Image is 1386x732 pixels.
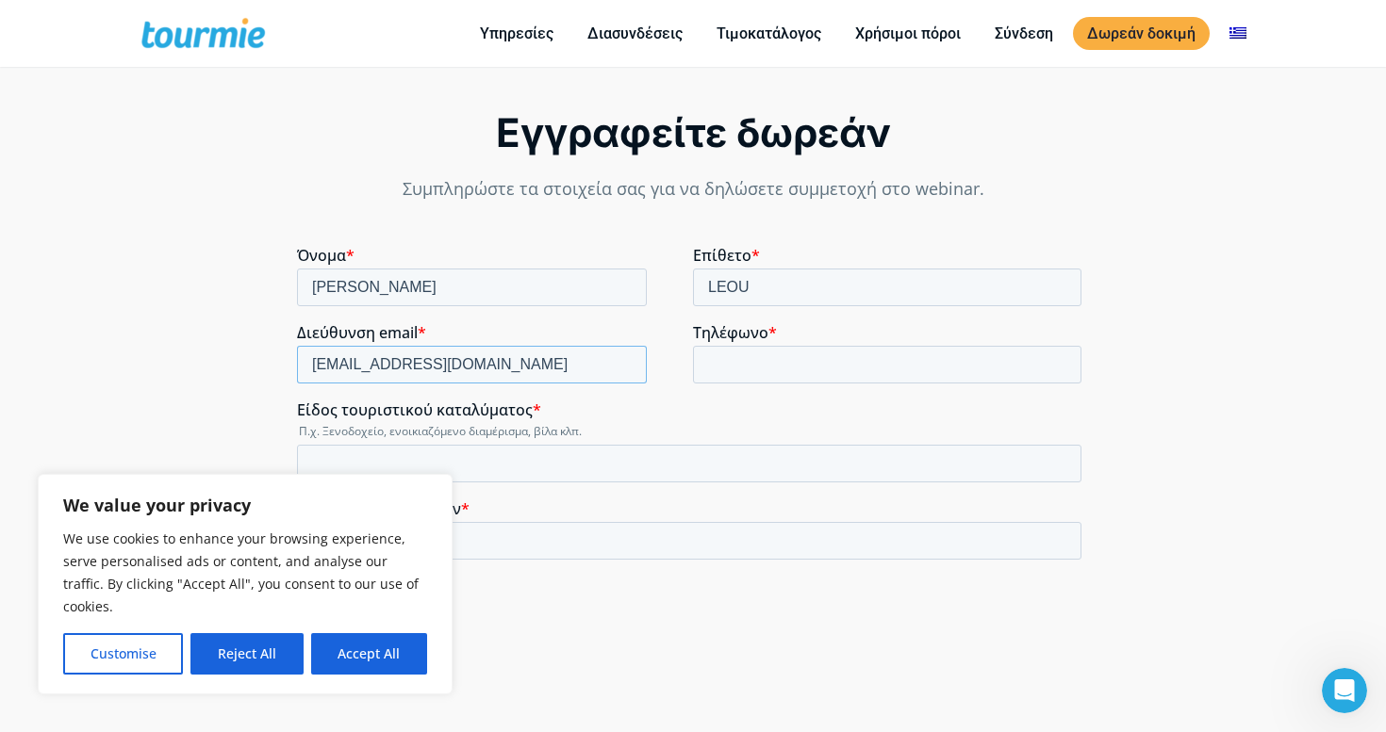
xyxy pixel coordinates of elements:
[297,176,1089,202] p: Συμπληρώστε τα στοιχεία σας για να δηλώσετε συμμετοχή στο webinar.
[841,22,975,45] a: Χρήσιμοι πόροι
[702,22,835,45] a: Τιμοκατάλογος
[1073,17,1210,50] a: Δωρεάν δοκιμή
[190,633,303,675] button: Reject All
[297,107,1089,158] div: Εγγραφείτε δωρεάν
[573,22,697,45] a: Διασυνδέσεις
[63,528,427,618] p: We use cookies to enhance your browsing experience, serve personalised ads or content, and analys...
[63,633,183,675] button: Customise
[1322,668,1367,713] iframe: Intercom live chat
[396,76,471,97] span: Τηλέφωνο
[311,633,427,675] button: Accept All
[63,494,427,516] p: We value your privacy
[466,22,568,45] a: Υπηρεσίες
[297,246,1089,665] iframe: Form 0
[981,22,1067,45] a: Σύνδεση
